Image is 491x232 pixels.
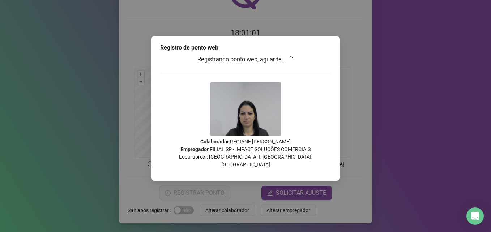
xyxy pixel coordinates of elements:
[160,43,331,52] div: Registro de ponto web
[210,82,281,136] img: 9k=
[466,207,484,225] div: Open Intercom Messenger
[287,56,294,63] span: loading
[160,138,331,168] p: : REGIANE [PERSON_NAME] : FILIAL SP - IMPACT SOLUÇÕES COMERCIAIS Local aprox.: [GEOGRAPHIC_DATA] ...
[200,139,229,145] strong: Colaborador
[160,55,331,64] h3: Registrando ponto web, aguarde...
[180,146,209,152] strong: Empregador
